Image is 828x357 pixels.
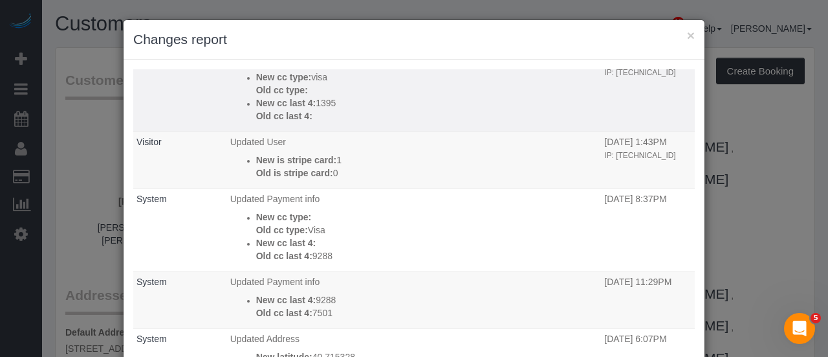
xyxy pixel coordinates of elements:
[256,71,598,84] p: visa
[256,306,598,319] p: 7501
[136,137,162,147] a: Visitor
[256,212,312,222] strong: New cc type:
[601,132,695,189] td: When
[256,168,333,178] strong: Old is stripe card:
[227,132,602,189] td: What
[601,49,695,132] td: When
[230,194,320,204] span: Updated Payment info
[784,313,815,344] iframe: Intercom live chat
[601,189,695,271] td: When
[256,249,598,262] p: 9288
[133,189,227,271] td: Who
[256,225,308,235] strong: Old cc type:
[227,49,602,132] td: What
[227,271,602,328] td: What
[230,137,286,147] span: Updated User
[604,68,675,77] small: IP: [TECHNICAL_ID]
[227,189,602,271] td: What
[256,294,598,306] p: 9288
[256,155,337,165] strong: New is stripe card:
[133,271,227,328] td: Who
[133,49,227,132] td: Who
[256,295,316,305] strong: New cc last 4:
[256,154,598,167] p: 1
[256,167,598,179] p: 0
[256,97,598,109] p: 1395
[256,238,316,248] strong: New cc last 4:
[133,30,695,49] h3: Changes report
[811,313,821,323] span: 5
[136,334,167,344] a: System
[601,271,695,328] td: When
[256,72,312,82] strong: New cc type:
[256,111,312,121] strong: Old cc last 4:
[256,98,316,108] strong: New cc last 4:
[256,85,308,95] strong: Old cc type:
[136,194,167,204] a: System
[256,224,598,236] p: Visa
[687,29,695,42] button: ×
[230,334,300,344] span: Updated Address
[133,132,227,189] td: Who
[256,251,312,261] strong: Old cc last 4:
[230,277,320,287] span: Updated Payment info
[604,151,675,160] small: IP: [TECHNICAL_ID]
[136,277,167,287] a: System
[256,308,312,318] strong: Old cc last 4:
